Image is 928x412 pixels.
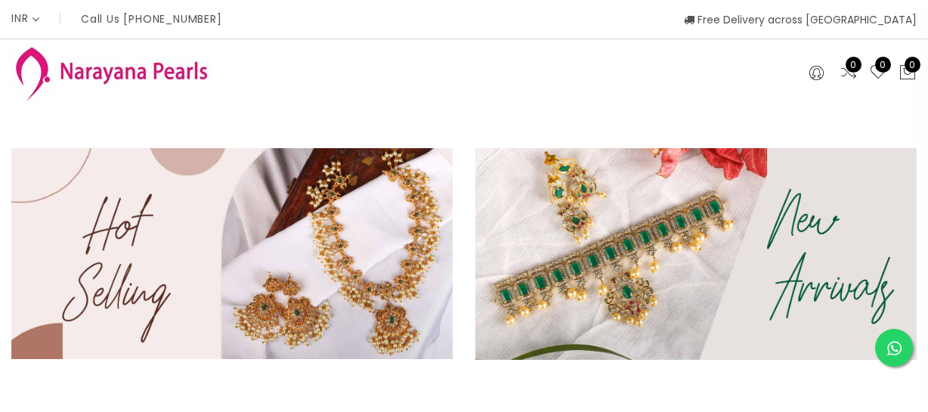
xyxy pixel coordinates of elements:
[840,64,858,83] a: 0
[905,57,920,73] span: 0
[846,57,861,73] span: 0
[869,64,887,83] a: 0
[684,12,917,27] span: Free Delivery across [GEOGRAPHIC_DATA]
[875,57,891,73] span: 0
[81,14,222,24] p: Call Us [PHONE_NUMBER]
[899,64,917,83] button: 0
